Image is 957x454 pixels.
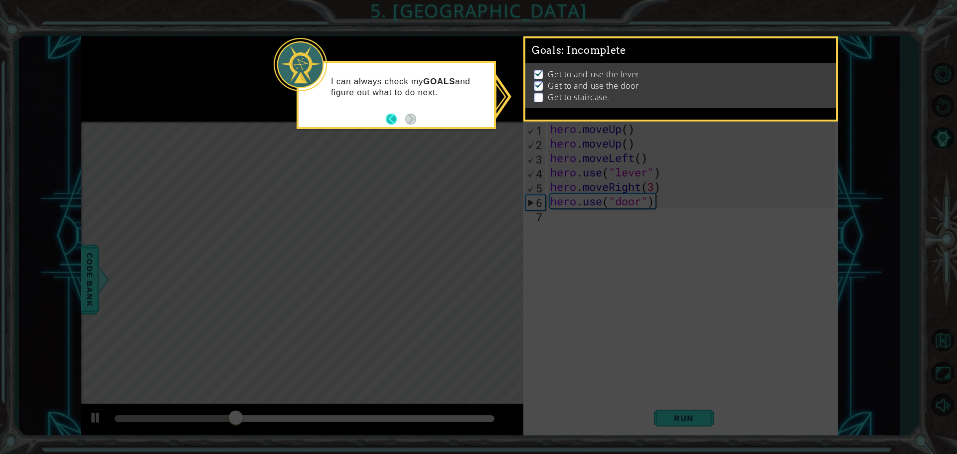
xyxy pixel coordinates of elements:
[561,44,626,56] span: : Incomplete
[405,114,416,125] button: Next
[534,69,544,77] img: Check mark for checkbox
[386,114,405,125] button: Back
[548,69,639,80] p: Get to and use the lever
[548,92,609,103] p: Get to staircase.
[423,77,455,86] strong: GOALS
[548,80,638,91] p: Get to and use the door
[331,76,487,98] p: I can always check my and figure out what to do next.
[534,80,544,88] img: Check mark for checkbox
[532,44,626,57] span: Goals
